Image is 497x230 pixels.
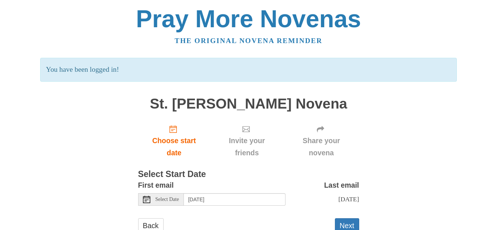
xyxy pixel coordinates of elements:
div: Click "Next" to confirm your start date first. [210,119,283,163]
span: Invite your friends [217,135,276,159]
span: Share your novena [291,135,352,159]
label: First email [138,179,174,191]
a: Choose start date [138,119,210,163]
div: Click "Next" to confirm your start date first. [284,119,359,163]
p: You have been logged in! [40,58,457,82]
label: Last email [324,179,359,191]
a: Pray More Novenas [136,5,361,32]
span: [DATE] [338,195,359,203]
span: Select Date [155,197,179,202]
h3: Select Start Date [138,170,359,179]
a: The original novena reminder [175,37,322,45]
span: Choose start date [146,135,203,159]
h1: St. [PERSON_NAME] Novena [138,96,359,112]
